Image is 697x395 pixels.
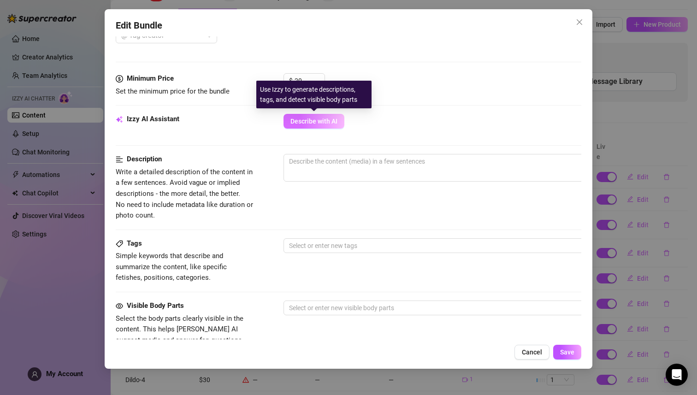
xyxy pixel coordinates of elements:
span: Write a detailed description of the content in a few sentences. Avoid vague or implied descriptio... [116,168,253,219]
span: close [576,18,583,26]
strong: Tags [127,239,142,248]
span: dollar [116,73,123,84]
span: align-left [116,154,123,165]
button: Describe with AI [284,114,344,129]
span: tag [116,240,123,248]
span: Describe with AI [290,118,337,125]
span: Close [572,18,587,26]
span: eye [116,302,123,310]
div: Use Izzy to generate descriptions, tags, and detect visible body parts [256,81,372,108]
span: Set the minimum price for the bundle [116,87,230,95]
span: Cancel [522,348,542,356]
strong: Description [127,155,162,163]
span: Simple keywords that describe and summarize the content, like specific fetishes, positions, categ... [116,252,227,282]
div: Open Intercom Messenger [666,364,688,386]
span: Save [560,348,574,356]
span: Edit Bundle [116,18,162,33]
span: Select the body parts clearly visible in the content. This helps [PERSON_NAME] AI suggest media a... [116,314,243,355]
strong: Visible Body Parts [127,301,184,310]
button: Cancel [514,345,549,360]
button: Save [553,345,581,360]
button: Close [572,15,587,29]
strong: Izzy AI Assistant [127,115,179,123]
strong: Minimum Price [127,74,174,83]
